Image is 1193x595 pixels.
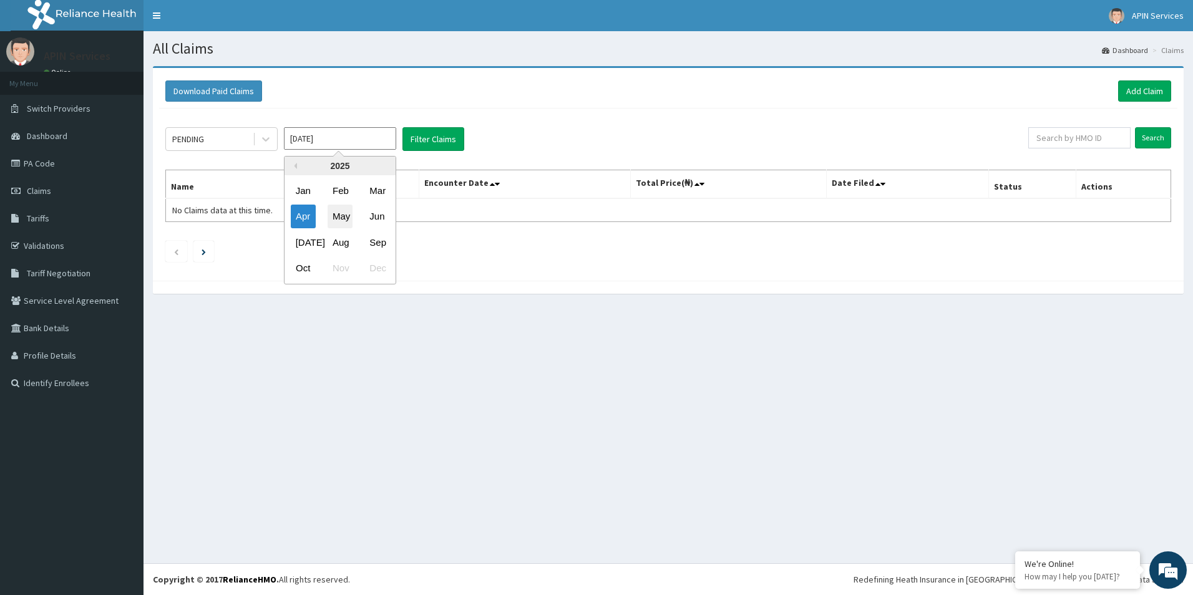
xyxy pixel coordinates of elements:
a: Add Claim [1118,80,1171,102]
div: Choose February 2025 [328,179,353,202]
th: Encounter Date [419,170,630,199]
a: Dashboard [1102,45,1148,56]
span: Dashboard [27,130,67,142]
div: Choose January 2025 [291,179,316,202]
th: Name [166,170,419,199]
button: Previous Year [291,163,297,169]
div: month 2025-04 [285,178,396,281]
img: User Image [6,37,34,65]
p: How may I help you today? [1025,571,1131,582]
footer: All rights reserved. [144,563,1193,595]
div: Redefining Heath Insurance in [GEOGRAPHIC_DATA] using Telemedicine and Data Science! [854,573,1184,586]
h1: All Claims [153,41,1184,57]
div: We're Online! [1025,558,1131,569]
div: Choose April 2025 [291,205,316,228]
img: User Image [1109,8,1124,24]
button: Download Paid Claims [165,80,262,102]
span: Claims [27,185,51,196]
span: Tariffs [27,213,49,224]
div: Choose September 2025 [364,231,389,254]
a: Online [44,68,74,77]
th: Total Price(₦) [631,170,827,199]
div: Choose May 2025 [328,205,353,228]
div: 2025 [285,157,396,175]
strong: Copyright © 2017 . [153,574,279,585]
input: Select Month and Year [284,127,396,150]
a: Previous page [173,246,179,257]
div: Choose October 2025 [291,257,316,280]
th: Actions [1076,170,1171,199]
div: Choose June 2025 [364,205,389,228]
th: Date Filed [827,170,989,199]
span: No Claims data at this time. [172,205,273,216]
li: Claims [1149,45,1184,56]
a: RelianceHMO [223,574,276,585]
div: Choose July 2025 [291,231,316,254]
input: Search by HMO ID [1028,127,1131,148]
button: Filter Claims [402,127,464,151]
span: Switch Providers [27,103,90,114]
span: Tariff Negotiation [27,268,90,279]
a: Next page [202,246,206,257]
p: APIN Services [44,51,110,62]
input: Search [1135,127,1171,148]
div: Choose August 2025 [328,231,353,254]
span: APIN Services [1132,10,1184,21]
div: Choose March 2025 [364,179,389,202]
div: PENDING [172,133,204,145]
th: Status [989,170,1076,199]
